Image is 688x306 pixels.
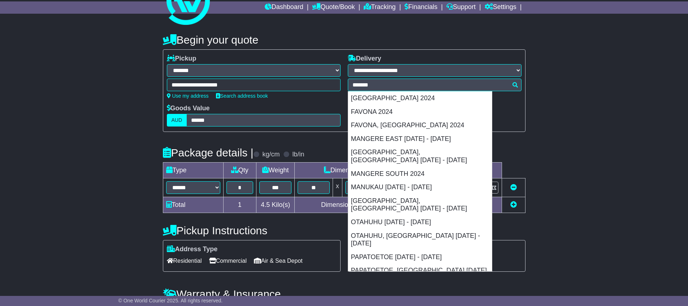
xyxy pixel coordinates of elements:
[348,264,492,285] div: PAPATOETOE, [GEOGRAPHIC_DATA] [DATE] - [DATE]
[348,92,492,105] div: [GEOGRAPHIC_DATA] 2024
[348,132,492,146] div: MANGERE EAST [DATE] - [DATE]
[167,114,187,127] label: AUD
[292,151,304,159] label: lb/in
[118,298,223,303] span: © One World Courier 2025. All rights reserved.
[348,55,381,63] label: Delivery
[163,288,525,300] h4: Warranty & Insurance
[295,197,428,213] td: Dimensions in Centimetre(s)
[209,255,247,266] span: Commercial
[261,201,270,208] span: 4.5
[348,216,492,229] div: OTAHUHU [DATE] - [DATE]
[333,178,342,197] td: x
[216,93,268,99] a: Search address book
[446,1,476,14] a: Support
[163,34,525,46] h4: Begin your quote
[167,245,218,253] label: Address Type
[348,119,492,132] div: FAVONA, [GEOGRAPHIC_DATA] 2024
[262,151,280,159] label: kg/cm
[348,181,492,194] div: MANUKAU [DATE] - [DATE]
[348,146,492,167] div: [GEOGRAPHIC_DATA], [GEOGRAPHIC_DATA] [DATE] - [DATE]
[163,225,341,236] h4: Pickup Instructions
[364,1,395,14] a: Tracking
[295,163,428,178] td: Dimensions (L x W x H)
[265,1,303,14] a: Dashboard
[348,250,492,264] div: PAPATOETOE [DATE] - [DATE]
[485,1,516,14] a: Settings
[223,197,256,213] td: 1
[348,79,522,91] typeahead: Please provide city
[163,163,223,178] td: Type
[163,197,223,213] td: Total
[167,105,210,112] label: Goods Value
[167,255,202,266] span: Residential
[223,163,256,178] td: Qty
[167,93,209,99] a: Use my address
[167,55,196,63] label: Pickup
[510,184,517,191] a: Remove this item
[254,255,303,266] span: Air & Sea Depot
[510,201,517,208] a: Add new item
[348,194,492,216] div: [GEOGRAPHIC_DATA], [GEOGRAPHIC_DATA] [DATE] - [DATE]
[348,229,492,250] div: OTAHUHU, [GEOGRAPHIC_DATA] [DATE] - [DATE]
[256,163,295,178] td: Weight
[256,197,295,213] td: Kilo(s)
[348,167,492,181] div: MANGERE SOUTH 2024
[163,147,254,159] h4: Package details |
[312,1,355,14] a: Quote/Book
[348,105,492,119] div: FAVONA 2024
[404,1,437,14] a: Financials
